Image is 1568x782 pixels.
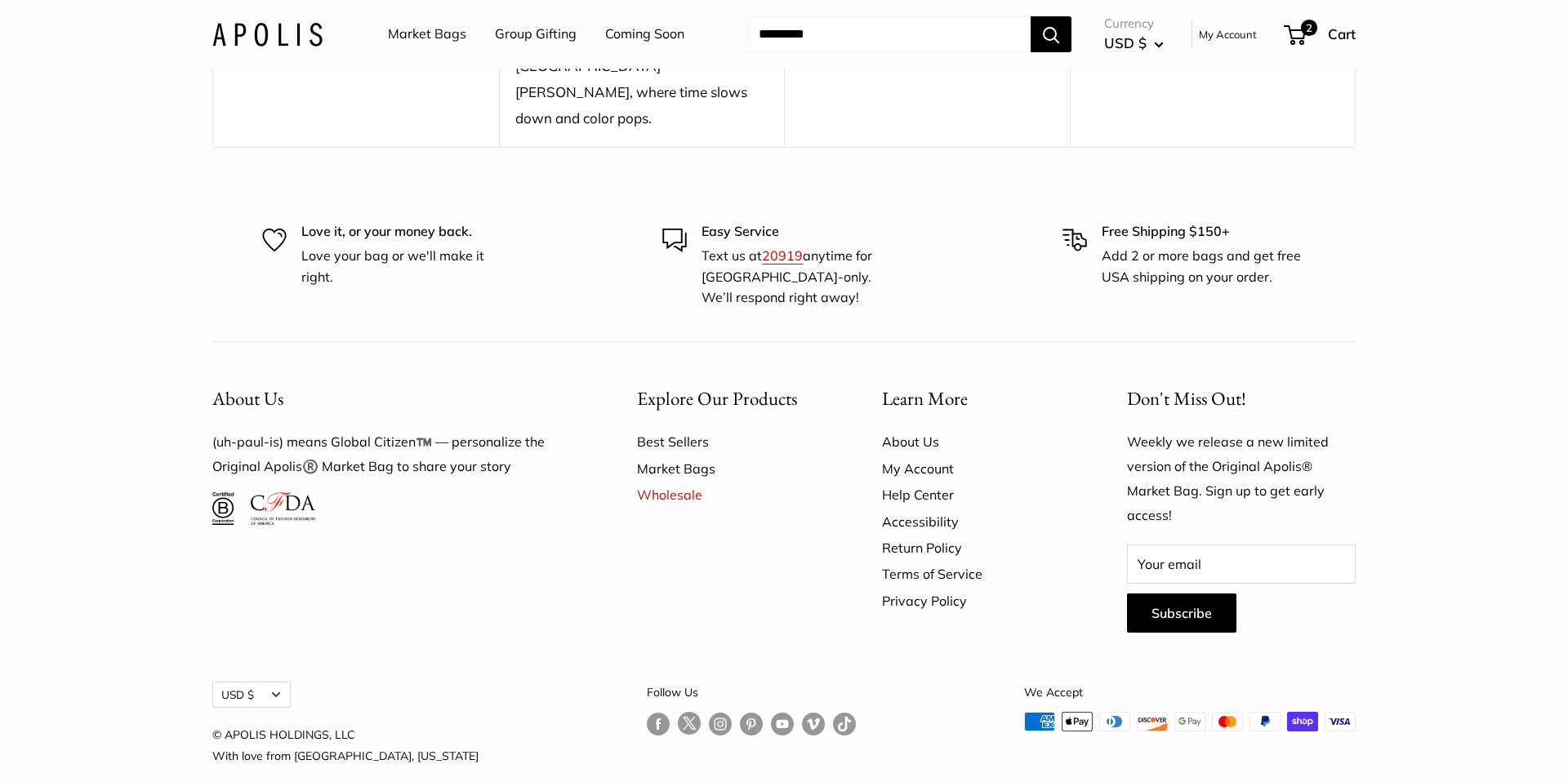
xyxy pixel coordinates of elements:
[605,22,684,47] a: Coming Soon
[882,482,1070,508] a: Help Center
[746,16,1031,52] input: Search...
[212,22,323,46] img: Apolis
[882,588,1070,614] a: Privacy Policy
[702,221,906,242] p: Easy Service
[1104,34,1147,51] span: USD $
[647,712,670,735] a: Follow us on Facebook
[833,712,856,735] a: Follow us on Tumblr
[1199,24,1257,44] a: My Account
[1104,12,1164,35] span: Currency
[882,386,968,411] span: Learn More
[637,383,825,415] button: Explore Our Products
[882,561,1070,587] a: Terms of Service
[882,509,1070,535] a: Accessibility
[212,682,291,708] button: USD $
[1031,16,1071,52] button: Search
[212,724,479,766] p: © APOLIS HOLDINGS, LLC With love from [GEOGRAPHIC_DATA], [US_STATE]
[882,429,1070,455] a: About Us
[1102,221,1306,242] p: Free Shipping $150+
[388,22,466,47] a: Market Bags
[637,482,825,508] a: Wholesale
[251,492,315,525] img: Council of Fashion Designers of America Member
[637,386,797,411] span: Explore Our Products
[709,712,732,735] a: Follow us on Instagram
[212,492,234,525] img: Certified B Corporation
[1127,593,1236,633] button: Subscribe
[637,429,825,455] a: Best Sellers
[740,712,763,735] a: Follow us on Pinterest
[882,383,1070,415] button: Learn More
[1285,21,1356,47] a: 2 Cart
[762,247,803,264] a: 20919
[1024,682,1356,703] p: We Accept
[637,455,825,482] a: Market Bags
[1328,25,1356,42] span: Cart
[515,27,768,131] div: Our summer collection was captured in [GEOGRAPHIC_DATA][PERSON_NAME], where time slows down and c...
[1127,430,1356,528] p: Weekly we release a new limited version of the Original Apolis® Market Bag. Sign up to get early ...
[771,712,794,735] a: Follow us on YouTube
[1127,383,1356,415] p: Don't Miss Out!
[1102,246,1306,287] p: Add 2 or more bags and get free USA shipping on your order.
[301,246,506,287] p: Love your bag or we'll make it right.
[702,246,906,309] p: Text us at anytime for [GEOGRAPHIC_DATA]-only. We’ll respond right away!
[802,712,825,735] a: Follow us on Vimeo
[882,535,1070,561] a: Return Policy
[212,430,580,479] p: (uh-paul-is) means Global Citizen™️ — personalize the Original Apolis®️ Market Bag to share your ...
[301,221,506,242] p: Love it, or your money back.
[647,682,856,703] p: Follow Us
[212,383,580,415] button: About Us
[1104,30,1164,56] button: USD $
[495,22,577,47] a: Group Gifting
[678,712,701,741] a: Follow us on Twitter
[1301,20,1317,36] span: 2
[882,455,1070,482] a: My Account
[13,720,175,769] iframe: Sign Up via Text for Offers
[212,386,283,411] span: About Us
